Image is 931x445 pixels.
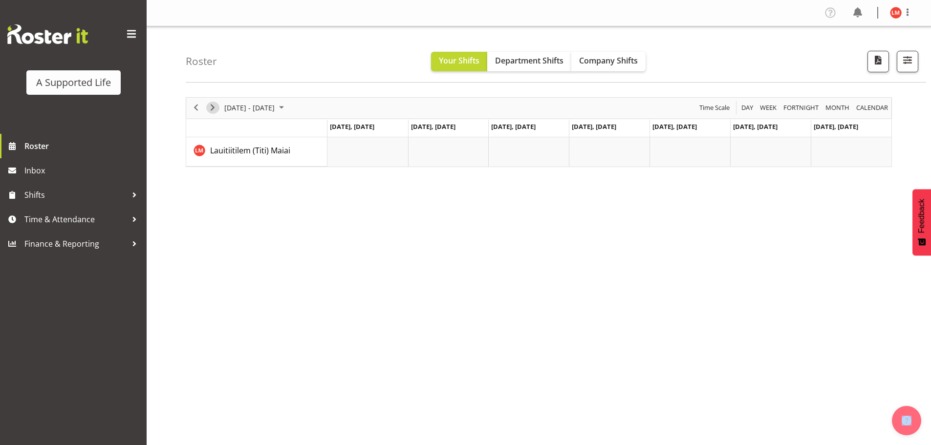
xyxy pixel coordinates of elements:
button: Next [206,102,219,114]
span: Week [759,102,778,114]
td: Lauitiitilem (Titi) Maiai resource [186,137,327,167]
button: Your Shifts [431,52,487,71]
button: Feedback - Show survey [912,189,931,255]
div: Timeline Week of May 5, 2025 [186,97,892,167]
div: next period [204,98,221,118]
span: [DATE], [DATE] [652,122,697,131]
span: Finance & Reporting [24,236,127,251]
span: Department Shifts [495,55,563,66]
table: Timeline Week of May 5, 2025 [327,137,891,167]
div: previous period [188,98,204,118]
span: Feedback [917,199,926,233]
span: [DATE], [DATE] [330,122,374,131]
span: Time Scale [698,102,731,114]
img: help-xxl-2.png [902,416,911,425]
button: Filter Shifts [897,51,918,72]
span: Day [740,102,754,114]
span: Time & Attendance [24,212,127,227]
span: [DATE], [DATE] [572,122,616,131]
span: Your Shifts [439,55,479,66]
button: Fortnight [782,102,821,114]
img: Rosterit website logo [7,24,88,44]
button: Timeline Week [758,102,779,114]
span: Inbox [24,163,142,178]
button: Timeline Month [824,102,851,114]
button: Previous [190,102,203,114]
button: Department Shifts [487,52,571,71]
span: Shifts [24,188,127,202]
span: calendar [855,102,889,114]
span: [DATE] - [DATE] [223,102,276,114]
button: Time Scale [698,102,732,114]
div: A Supported Life [36,75,111,90]
button: September 2025 [223,102,288,114]
span: [DATE], [DATE] [411,122,455,131]
div: May 05 - 11, 2025 [221,98,290,118]
span: Fortnight [782,102,820,114]
button: Month [855,102,890,114]
span: Company Shifts [579,55,638,66]
span: [DATE], [DATE] [733,122,778,131]
button: Timeline Day [740,102,755,114]
span: Roster [24,139,142,153]
a: Lauitiitilem (Titi) Maiai [210,145,290,156]
span: [DATE], [DATE] [491,122,536,131]
button: Company Shifts [571,52,646,71]
span: Month [824,102,850,114]
span: [DATE], [DATE] [814,122,858,131]
h4: Roster [186,56,217,67]
button: Download a PDF of the roster according to the set date range. [867,51,889,72]
img: lauitiiti-maiai11485.jpg [890,7,902,19]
